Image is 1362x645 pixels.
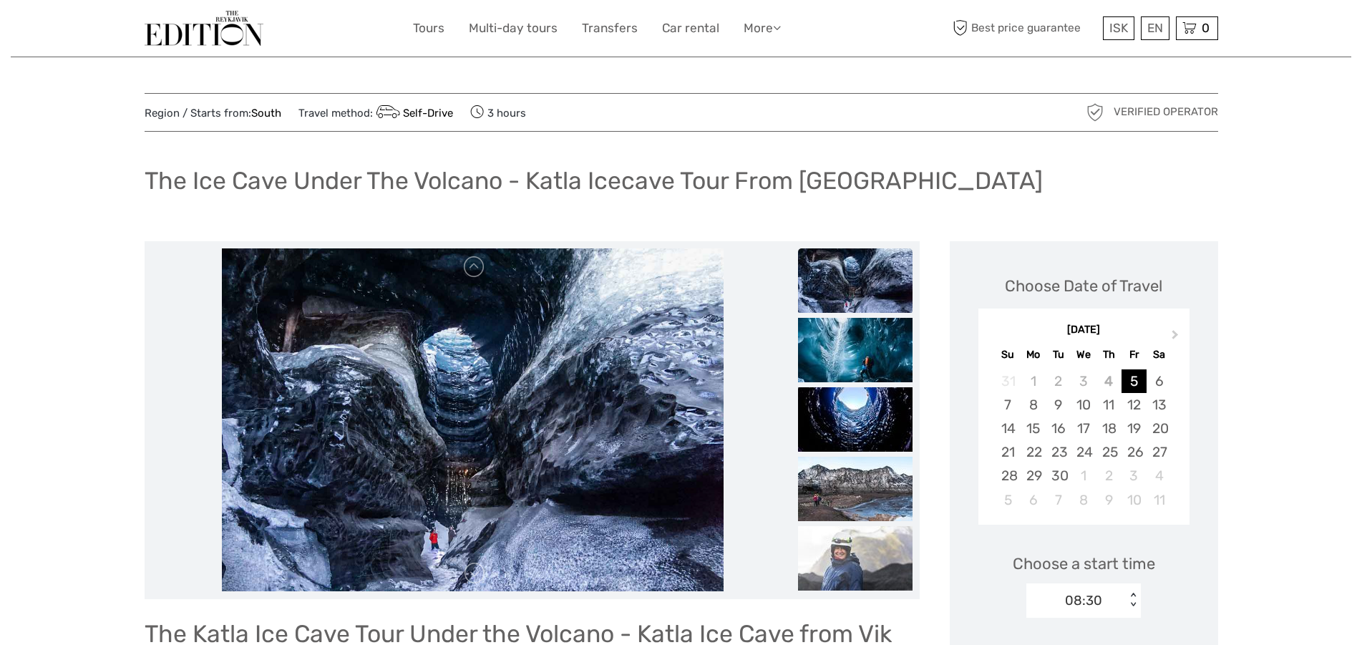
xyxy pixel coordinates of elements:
[996,417,1021,440] div: Choose Sunday, September 14th, 2025
[1122,369,1147,393] div: Choose Friday, September 5th, 2025
[744,18,781,39] a: More
[1071,345,1096,364] div: We
[1127,593,1139,608] div: < >
[1021,417,1046,440] div: Choose Monday, September 15th, 2025
[798,457,913,521] img: 9f8dd73111cf459e9b10763e01fb198f_slider_thumbnail.jpeg
[1096,440,1122,464] div: Choose Thursday, September 25th, 2025
[1005,275,1162,297] div: Choose Date of Travel
[1096,345,1122,364] div: Th
[251,107,281,120] a: South
[1065,591,1102,610] div: 08:30
[950,16,1099,40] span: Best price guarantee
[1021,393,1046,417] div: Choose Monday, September 8th, 2025
[413,18,444,39] a: Tours
[662,18,719,39] a: Car rental
[1122,393,1147,417] div: Choose Friday, September 12th, 2025
[798,387,913,452] img: e39833722fa6437caeeb4df9d7db5e15_slider_thumbnail.jpg
[145,166,1043,195] h1: The Ice Cave Under The Volcano - Katla Icecave Tour From [GEOGRAPHIC_DATA]
[1147,464,1172,488] div: Choose Saturday, October 4th, 2025
[1021,345,1046,364] div: Mo
[1084,101,1106,124] img: verified_operator_grey_128.png
[373,107,454,120] a: Self-Drive
[1071,464,1096,488] div: Choose Wednesday, October 1st, 2025
[1096,369,1122,393] div: Not available Thursday, September 4th, 2025
[1071,417,1096,440] div: Choose Wednesday, September 17th, 2025
[1096,393,1122,417] div: Choose Thursday, September 11th, 2025
[1021,440,1046,464] div: Choose Monday, September 22nd, 2025
[996,369,1021,393] div: Not available Sunday, August 31st, 2025
[1141,16,1169,40] div: EN
[996,393,1021,417] div: Choose Sunday, September 7th, 2025
[978,323,1190,338] div: [DATE]
[1071,440,1096,464] div: Choose Wednesday, September 24th, 2025
[1013,553,1155,575] span: Choose a start time
[996,488,1021,512] div: Choose Sunday, October 5th, 2025
[1122,464,1147,488] div: Choose Friday, October 3rd, 2025
[1147,369,1172,393] div: Choose Saturday, September 6th, 2025
[996,345,1021,364] div: Su
[1046,440,1071,464] div: Choose Tuesday, September 23rd, 2025
[1071,393,1096,417] div: Choose Wednesday, September 10th, 2025
[798,318,913,382] img: 27bd6a98f61441858a503c0bad46b48b_slider_thumbnail.jpeg
[1071,369,1096,393] div: Not available Wednesday, September 3rd, 2025
[298,102,454,122] span: Travel method:
[1165,326,1188,349] button: Next Month
[996,464,1021,488] div: Choose Sunday, September 28th, 2025
[798,248,913,313] img: 5a371d17035542a4aef0f0ac15e4ba4f_slider_thumbnail.jpg
[1096,488,1122,512] div: Choose Thursday, October 9th, 2025
[1046,464,1071,488] div: Choose Tuesday, September 30th, 2025
[1122,488,1147,512] div: Choose Friday, October 10th, 2025
[1122,417,1147,440] div: Choose Friday, September 19th, 2025
[1021,488,1046,512] div: Choose Monday, October 6th, 2025
[1147,440,1172,464] div: Choose Saturday, September 27th, 2025
[1046,393,1071,417] div: Choose Tuesday, September 9th, 2025
[145,11,263,46] img: The Reykjavík Edition
[1046,345,1071,364] div: Tu
[996,440,1021,464] div: Choose Sunday, September 21st, 2025
[1122,345,1147,364] div: Fr
[470,102,526,122] span: 3 hours
[983,369,1185,512] div: month 2025-09
[145,106,281,121] span: Region / Starts from:
[1021,369,1046,393] div: Not available Monday, September 1st, 2025
[1021,464,1046,488] div: Choose Monday, September 29th, 2025
[1200,21,1212,35] span: 0
[582,18,638,39] a: Transfers
[1071,488,1096,512] div: Choose Wednesday, October 8th, 2025
[798,526,913,591] img: a0cf810b92854c03891478aeffa04381_slider_thumbnail.jpeg
[1147,345,1172,364] div: Sa
[1046,417,1071,440] div: Choose Tuesday, September 16th, 2025
[1096,464,1122,488] div: Choose Thursday, October 2nd, 2025
[165,22,182,39] button: Open LiveChat chat widget
[1046,488,1071,512] div: Choose Tuesday, October 7th, 2025
[1114,105,1218,120] span: Verified Operator
[1109,21,1128,35] span: ISK
[1147,488,1172,512] div: Choose Saturday, October 11th, 2025
[1122,440,1147,464] div: Choose Friday, September 26th, 2025
[1046,369,1071,393] div: Not available Tuesday, September 2nd, 2025
[1147,393,1172,417] div: Choose Saturday, September 13th, 2025
[1096,417,1122,440] div: Choose Thursday, September 18th, 2025
[469,18,558,39] a: Multi-day tours
[222,248,724,592] img: 5a371d17035542a4aef0f0ac15e4ba4f_main_slider.jpg
[20,25,162,37] p: We're away right now. Please check back later!
[1147,417,1172,440] div: Choose Saturday, September 20th, 2025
